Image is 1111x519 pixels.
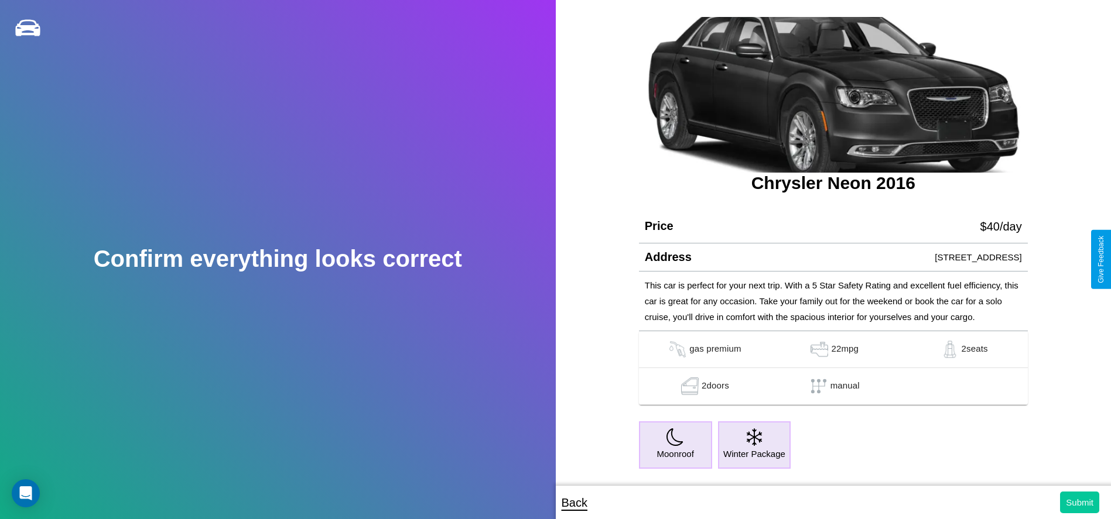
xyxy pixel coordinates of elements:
[639,173,1028,193] h3: Chrysler Neon 2016
[639,331,1028,405] table: simple table
[645,277,1022,325] p: This car is perfect for your next trip. With a 5 Star Safety Rating and excellent fuel efficiency...
[12,479,40,507] div: Open Intercom Messenger
[723,446,785,462] p: Winter Package
[678,377,702,395] img: gas
[980,216,1022,237] p: $ 40 /day
[657,446,693,462] p: Moonroof
[645,250,692,264] h4: Address
[666,341,689,358] img: gas
[831,341,859,358] p: 22 mpg
[830,377,860,395] p: manual
[1060,491,1099,513] button: Submit
[938,341,962,358] img: gas
[645,219,674,233] h4: Price
[935,249,1021,265] p: [STREET_ADDRESS]
[808,341,831,358] img: gas
[689,341,741,358] p: gas premium
[1097,236,1105,283] div: Give Feedback
[962,341,988,358] p: 2 seats
[702,377,729,395] p: 2 doors
[94,246,462,272] h2: Confirm everything looks correct
[562,492,587,513] p: Back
